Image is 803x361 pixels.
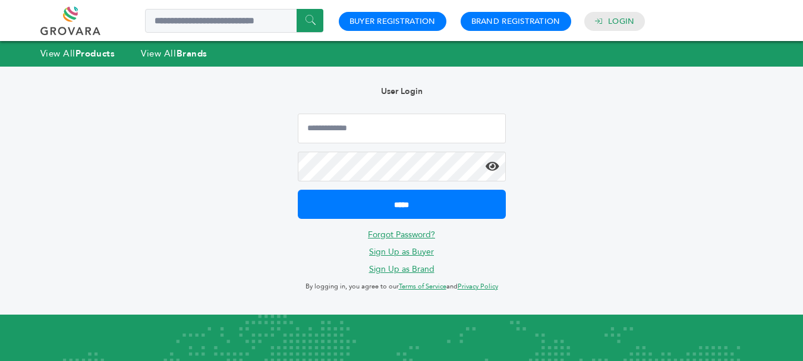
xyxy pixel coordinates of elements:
[40,48,115,59] a: View AllProducts
[368,229,435,240] a: Forgot Password?
[369,246,434,258] a: Sign Up as Buyer
[298,152,506,181] input: Password
[145,9,323,33] input: Search a product or brand...
[399,282,446,291] a: Terms of Service
[298,280,506,294] p: By logging in, you agree to our and
[381,86,423,97] b: User Login
[141,48,207,59] a: View AllBrands
[298,114,506,143] input: Email Address
[75,48,115,59] strong: Products
[177,48,207,59] strong: Brands
[458,282,498,291] a: Privacy Policy
[369,263,434,275] a: Sign Up as Brand
[471,16,560,27] a: Brand Registration
[349,16,436,27] a: Buyer Registration
[608,16,634,27] a: Login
